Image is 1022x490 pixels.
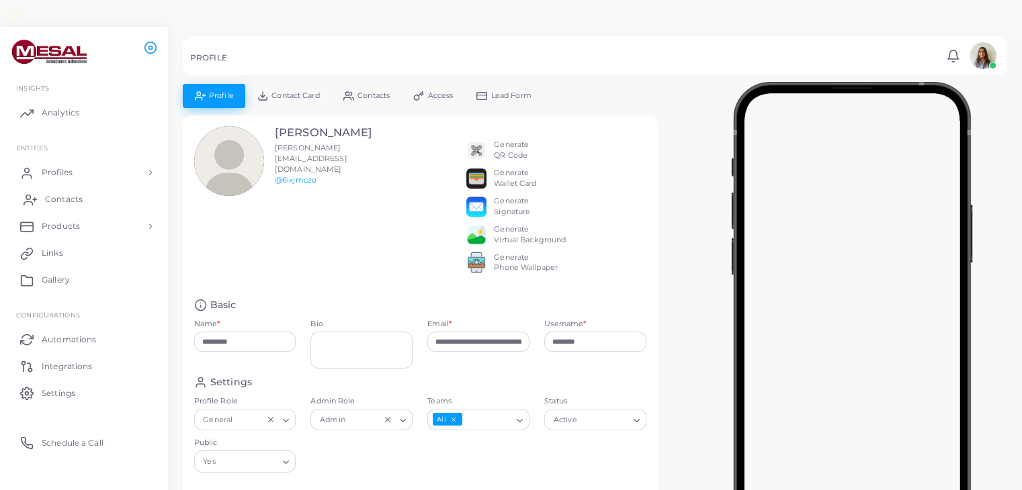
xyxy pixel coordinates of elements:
h5: PROFILE [190,53,227,62]
div: Search for option [194,409,296,430]
label: Status [544,396,646,407]
span: Access [428,92,454,99]
a: @6lxjmczo [275,175,316,185]
h3: [PERSON_NAME] [275,126,374,140]
a: Links [10,240,158,266]
div: Generate Phone Wallpaper [494,252,558,274]
a: Gallery [10,266,158,293]
span: [PERSON_NAME][EMAIL_ADDRESS][DOMAIN_NAME] [275,143,347,174]
img: e64e04433dee680bcc62d3a6779a8f701ecaf3be228fb80ea91b313d80e16e10.png [466,225,486,245]
span: Products [42,220,80,232]
a: Products [10,213,158,240]
label: Bio [310,319,413,330]
div: Generate Virtual Background [494,224,566,246]
label: Public [194,438,296,448]
input: Search for option [580,412,628,427]
a: Settings [10,379,158,406]
a: Profiles [10,159,158,186]
span: Yes [202,455,218,469]
h4: Settings [210,376,252,389]
a: avatar [966,42,1000,69]
label: Teams [427,396,529,407]
label: Email [427,319,452,330]
div: Search for option [544,409,646,430]
input: Search for option [348,412,380,427]
span: Profiles [42,166,73,179]
span: Analytics [42,107,79,119]
img: 522fc3d1c3555ff804a1a379a540d0107ed87845162a92721bf5e2ebbcc3ae6c.png [466,252,486,273]
span: Profile [209,92,234,99]
img: email.png [466,197,486,217]
div: Search for option [310,409,413,430]
span: All [433,413,462,426]
div: Search for option [427,409,529,430]
div: Search for option [194,450,296,472]
span: Links [42,247,63,259]
a: Schedule a Call [10,429,158,456]
div: Generate QR Code [494,140,529,161]
span: Configurations [16,311,80,319]
a: Analytics [10,99,158,126]
span: Gallery [42,274,70,286]
a: Automations [10,326,158,352]
span: Settings [42,387,75,399]
span: Contacts [357,92,390,99]
span: Admin [318,413,347,427]
img: logo [12,40,87,64]
span: Schedule a Call [42,437,103,449]
span: General [202,413,235,427]
div: Generate Signature [494,196,530,217]
label: Admin Role [310,396,413,407]
input: Search for option [236,412,263,427]
input: Search for option [464,412,512,427]
button: Deselect All [449,415,458,424]
span: Automations [42,334,96,346]
span: INSIGHTS [16,84,49,92]
span: ENTITIES [16,144,48,152]
span: Active [552,413,579,427]
label: Name [194,319,220,330]
span: Integrations [42,360,92,373]
img: apple-wallet.png [466,168,486,189]
a: Integrations [10,352,158,379]
label: Username [544,319,586,330]
span: Contact Card [271,92,319,99]
h4: Basic [210,299,237,311]
input: Search for option [218,454,278,469]
span: Lead Form [491,92,531,99]
div: Generate Wallet Card [494,168,536,189]
button: Clear Selected [383,414,392,425]
img: avatar [970,42,996,69]
label: Profile Role [194,396,296,407]
button: Clear Selected [266,414,275,425]
span: Contacts [45,193,83,205]
a: Contacts [10,186,158,213]
img: qr2.png [466,140,486,160]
